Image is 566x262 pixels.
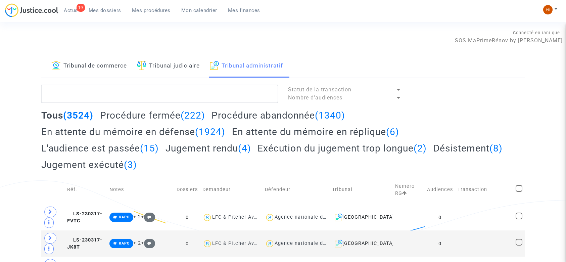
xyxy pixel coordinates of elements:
h2: En attente du mémoire en réplique [232,126,399,138]
h2: En attente du mémoire en défense [41,126,225,138]
td: Audiences [425,175,455,204]
div: LFC & Pitcher Avocat [212,241,265,246]
img: icon-user.svg [202,239,212,249]
td: Tribunal [330,175,393,204]
h2: Désistement [433,142,503,154]
img: icon-archive.svg [335,239,342,248]
h2: Jugement exécuté [41,159,137,171]
img: fc99b196863ffcca57bb8fe2645aafd9 [543,5,553,14]
span: Mes finances [228,7,260,13]
span: + 2 [133,214,141,220]
span: (1924) [195,126,225,137]
h2: Exécution du jugement trop longue [257,142,427,154]
span: LS-230317-FVTC [67,211,102,224]
td: Transaction [455,175,513,204]
span: RAPO [119,241,130,246]
span: (8) [489,143,503,154]
div: LFC & Pitcher Avocat [212,214,265,220]
div: [GEOGRAPHIC_DATA] [332,239,390,248]
div: Agence nationale de l'habitat [275,241,348,246]
a: Tribunal de commerce [51,55,127,78]
img: icon-faciliter-sm.svg [137,61,146,70]
span: + [141,214,155,220]
div: 19 [77,4,85,12]
span: Mes procédures [132,7,171,13]
span: Connecté en tant que : [513,30,563,35]
a: Tribunal judiciaire [137,55,200,78]
img: icon-archive.svg [210,61,219,70]
td: Notes [107,175,174,204]
span: LS-230317-JK8T [67,237,102,250]
h2: Jugement rendu [166,142,251,154]
img: icon-banque.svg [51,61,61,70]
img: icon-user.svg [202,213,212,222]
img: icon-archive.svg [335,213,342,221]
h2: L'audience est passée [41,142,159,154]
span: (6) [386,126,399,137]
span: (3524) [63,110,93,121]
span: Actus [64,7,78,13]
span: RAPO [119,215,130,219]
span: (4) [238,143,251,154]
a: Mon calendrier [176,5,223,15]
img: icon-user.svg [265,213,275,222]
span: (222) [181,110,205,121]
td: 0 [174,230,200,257]
a: Mes finances [223,5,266,15]
td: Dossiers [174,175,200,204]
td: Réf. [65,175,107,204]
h2: Tous [41,110,93,121]
a: 19Actus [58,5,83,15]
td: Défendeur [263,175,330,204]
span: (3) [124,159,137,170]
div: Agence nationale de l'habitat [275,214,348,220]
img: jc-logo.svg [5,3,58,17]
span: + [141,240,155,246]
img: icon-user.svg [265,239,275,249]
td: 0 [174,204,200,230]
span: (2) [414,143,427,154]
a: Mes dossiers [83,5,127,15]
span: (1340) [315,110,345,121]
td: Numéro RG [393,175,425,204]
h2: Procédure fermée [100,110,205,121]
span: Mon calendrier [181,7,217,13]
a: Tribunal administratif [210,55,283,78]
a: Mes procédures [127,5,176,15]
div: [GEOGRAPHIC_DATA] [332,213,390,221]
span: Mes dossiers [89,7,121,13]
td: 0 [425,230,455,257]
td: Demandeur [200,175,263,204]
span: Nombre d'audiences [288,94,342,101]
span: (15) [140,143,159,154]
span: + 2 [133,240,141,246]
h2: Procédure abandonnée [211,110,345,121]
td: 0 [425,204,455,230]
span: Statut de la transaction [288,86,351,93]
